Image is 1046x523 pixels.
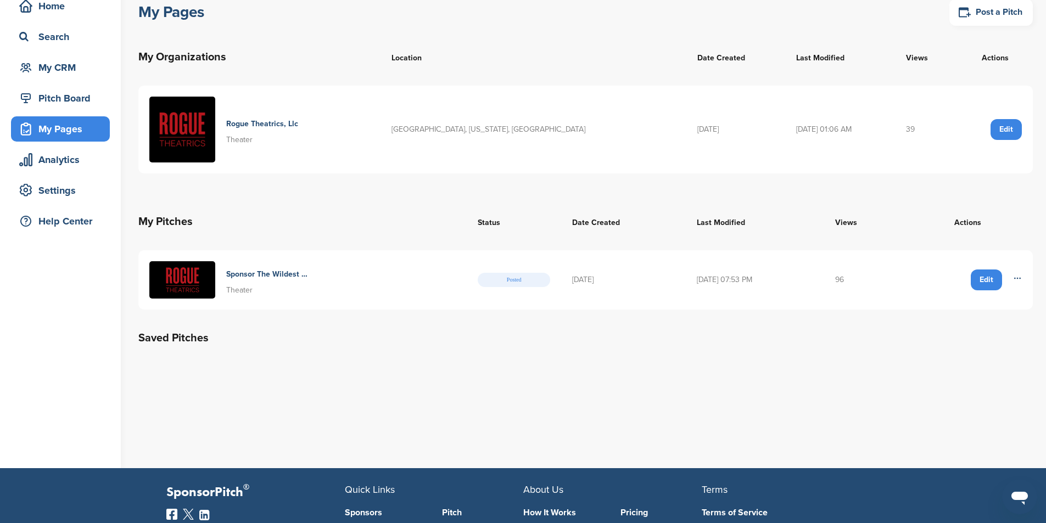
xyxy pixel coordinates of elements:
td: [GEOGRAPHIC_DATA], [US_STATE], [GEOGRAPHIC_DATA] [381,86,686,173]
a: How It Works [523,508,605,517]
th: Last Modified [686,202,824,241]
img: Twitter [183,509,194,520]
span: Quick Links [345,483,395,496]
h2: Saved Pitches [138,329,1033,347]
h1: My Pages [138,2,204,22]
a: Analytics [11,147,110,172]
td: 96 [824,250,903,310]
img: Chatgpt image jul 8 2025 09 26 12 pm [149,97,215,162]
a: Pricing [620,508,702,517]
a: Edit [971,269,1002,290]
th: My Pitches [138,202,467,241]
th: Actions [903,202,1033,241]
th: Actions [957,37,1033,77]
td: [DATE] [561,250,686,310]
span: Theater [226,135,253,144]
div: Analytics [16,150,110,170]
p: SponsorPitch [166,485,345,500]
div: My Pages [16,119,110,139]
th: Date Created [686,37,785,77]
iframe: Button to launch messaging window [1002,479,1037,514]
img: Untitled (video) (3) [149,261,215,299]
h4: Sponsor The Wildest Nights In [GEOGRAPHIC_DATA][US_STATE] 2025 2026 Season [226,268,311,280]
a: Untitled (video) (3) Sponsor The Wildest Nights In [GEOGRAPHIC_DATA][US_STATE] 2025 2026 Season T... [149,261,456,299]
span: About Us [523,483,563,496]
th: My Organizations [138,37,381,77]
th: Last Modified [785,37,895,77]
td: [DATE] [686,86,785,173]
td: [DATE] 01:06 AM [785,86,895,173]
a: Sponsors [345,508,426,517]
div: Settings [16,181,110,200]
div: Search [16,27,110,47]
span: Theater [226,285,253,295]
a: My Pages [11,116,110,142]
div: Help Center [16,211,110,231]
a: My CRM [11,55,110,80]
h4: Rogue Theatrics, Llc [226,118,298,130]
img: Facebook [166,509,177,520]
div: My CRM [16,58,110,77]
a: Pitch [442,508,523,517]
div: Pitch Board [16,88,110,108]
a: Search [11,24,110,49]
th: Status [467,202,562,241]
a: Chatgpt image jul 8 2025 09 26 12 pm Rogue Theatrics, Llc Theater [149,97,370,162]
th: Views [895,37,957,77]
th: Views [824,202,903,241]
a: Terms of Service [702,508,864,517]
td: 39 [895,86,957,173]
th: Location [381,37,686,77]
a: Settings [11,178,110,203]
th: Date Created [561,202,686,241]
a: Help Center [11,209,110,234]
a: Edit [991,119,1022,140]
td: [DATE] 07:53 PM [686,250,824,310]
span: ® [243,480,249,494]
span: Posted [478,273,551,287]
span: Terms [702,483,728,496]
a: Pitch Board [11,86,110,111]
